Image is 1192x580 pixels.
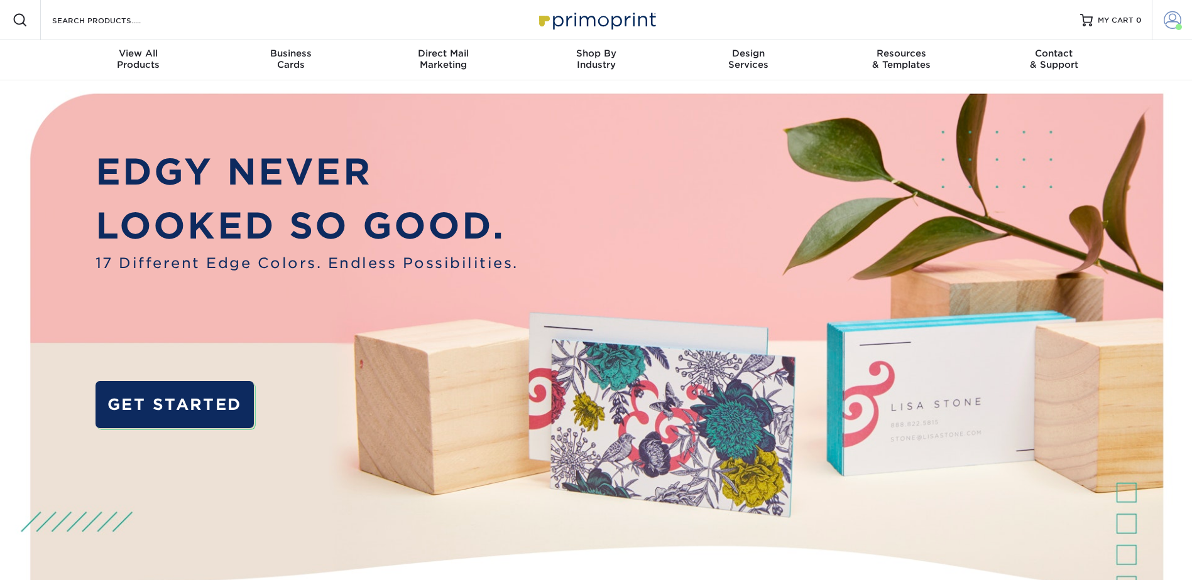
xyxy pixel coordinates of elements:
[62,48,215,70] div: Products
[1098,15,1134,26] span: MY CART
[367,40,520,80] a: Direct MailMarketing
[825,48,978,59] span: Resources
[367,48,520,70] div: Marketing
[978,48,1130,59] span: Contact
[96,145,518,198] p: EDGY NEVER
[214,48,367,59] span: Business
[978,48,1130,70] div: & Support
[520,48,672,59] span: Shop By
[520,40,672,80] a: Shop ByIndustry
[96,199,518,252] p: LOOKED SO GOOD.
[672,48,825,70] div: Services
[367,48,520,59] span: Direct Mail
[62,40,215,80] a: View AllProducts
[533,6,659,33] img: Primoprint
[520,48,672,70] div: Industry
[51,13,173,28] input: SEARCH PRODUCTS.....
[978,40,1130,80] a: Contact& Support
[672,40,825,80] a: DesignServices
[214,48,367,70] div: Cards
[96,381,254,428] a: GET STARTED
[214,40,367,80] a: BusinessCards
[825,48,978,70] div: & Templates
[62,48,215,59] span: View All
[96,252,518,274] span: 17 Different Edge Colors. Endless Possibilities.
[825,40,978,80] a: Resources& Templates
[672,48,825,59] span: Design
[1136,16,1142,24] span: 0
